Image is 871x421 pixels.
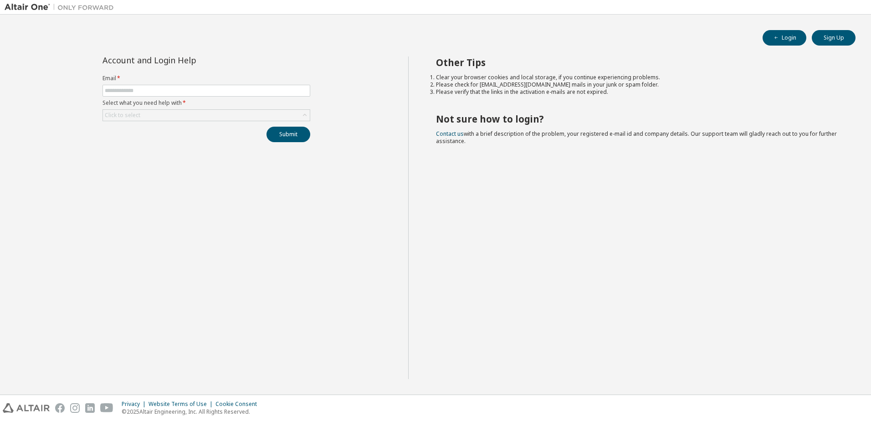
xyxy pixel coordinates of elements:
h2: Other Tips [436,56,840,68]
img: linkedin.svg [85,403,95,413]
h2: Not sure how to login? [436,113,840,125]
span: with a brief description of the problem, your registered e-mail id and company details. Our suppo... [436,130,837,145]
img: Altair One [5,3,118,12]
button: Login [763,30,806,46]
div: Website Terms of Use [149,400,215,408]
div: Click to select [103,110,310,121]
div: Account and Login Help [102,56,269,64]
li: Clear your browser cookies and local storage, if you continue experiencing problems. [436,74,840,81]
img: instagram.svg [70,403,80,413]
div: Privacy [122,400,149,408]
img: facebook.svg [55,403,65,413]
img: altair_logo.svg [3,403,50,413]
div: Click to select [105,112,140,119]
label: Email [102,75,310,82]
div: Cookie Consent [215,400,262,408]
button: Submit [266,127,310,142]
button: Sign Up [812,30,856,46]
p: © 2025 Altair Engineering, Inc. All Rights Reserved. [122,408,262,416]
img: youtube.svg [100,403,113,413]
a: Contact us [436,130,464,138]
li: Please check for [EMAIL_ADDRESS][DOMAIN_NAME] mails in your junk or spam folder. [436,81,840,88]
li: Please verify that the links in the activation e-mails are not expired. [436,88,840,96]
label: Select what you need help with [102,99,310,107]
